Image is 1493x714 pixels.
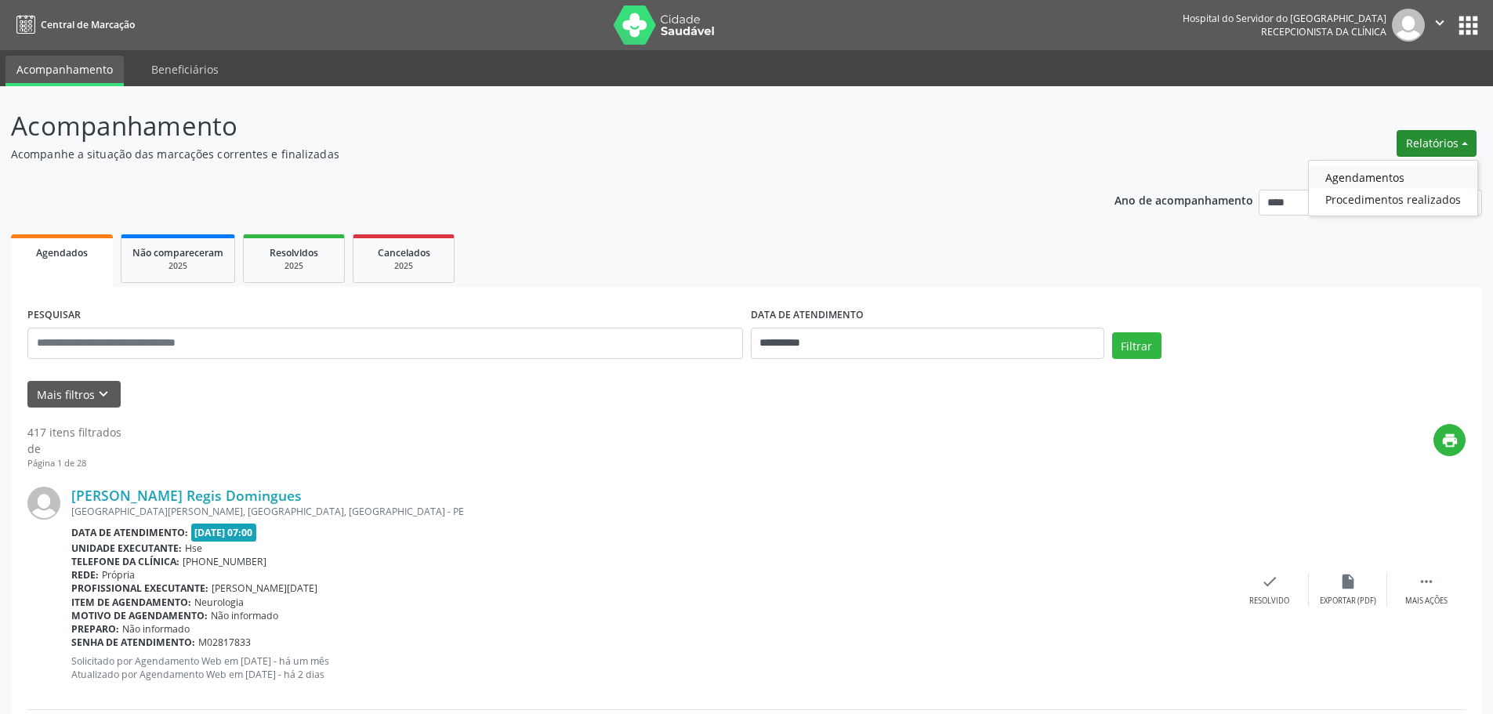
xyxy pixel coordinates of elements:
i: keyboard_arrow_down [95,386,112,403]
i:  [1418,573,1435,590]
label: PESQUISAR [27,303,81,328]
div: Página 1 de 28 [27,457,121,470]
i:  [1431,14,1448,31]
span: Recepcionista da clínica [1261,25,1386,38]
button: Relatórios [1397,130,1477,157]
div: Exportar (PDF) [1320,596,1376,607]
div: 2025 [132,260,223,272]
span: [PHONE_NUMBER] [183,555,266,568]
div: Hospital do Servidor do [GEOGRAPHIC_DATA] [1183,12,1386,25]
span: [PERSON_NAME][DATE] [212,582,317,595]
a: [PERSON_NAME] Regis Domingues [71,487,302,504]
i: print [1441,432,1459,449]
i: check [1261,573,1278,590]
div: de [27,440,121,457]
span: Agendados [36,246,88,259]
button: Filtrar [1112,332,1161,359]
b: Preparo: [71,622,119,636]
img: img [1392,9,1425,42]
span: Própria [102,568,135,582]
span: M02817833 [198,636,251,649]
p: Acompanhe a situação das marcações correntes e finalizadas [11,146,1041,162]
p: Acompanhamento [11,107,1041,146]
b: Item de agendamento: [71,596,191,609]
button: print [1433,424,1466,456]
span: Central de Marcação [41,18,135,31]
span: Resolvidos [270,246,318,259]
div: Mais ações [1405,596,1448,607]
label: DATA DE ATENDIMENTO [751,303,864,328]
span: Não informado [211,609,278,622]
b: Motivo de agendamento: [71,609,208,622]
a: Procedimentos realizados [1309,188,1477,210]
button: Mais filtroskeyboard_arrow_down [27,381,121,408]
b: Data de atendimento: [71,526,188,539]
button:  [1425,9,1455,42]
b: Unidade executante: [71,542,182,555]
b: Rede: [71,568,99,582]
p: Ano de acompanhamento [1114,190,1253,209]
div: 417 itens filtrados [27,424,121,440]
div: [GEOGRAPHIC_DATA][PERSON_NAME], [GEOGRAPHIC_DATA], [GEOGRAPHIC_DATA] - PE [71,505,1230,518]
a: Central de Marcação [11,12,135,38]
div: Resolvido [1249,596,1289,607]
img: img [27,487,60,520]
a: Agendamentos [1309,166,1477,188]
ul: Relatórios [1308,160,1478,216]
div: 2025 [255,260,333,272]
a: Acompanhamento [5,56,124,86]
span: Não informado [122,622,190,636]
i: insert_drive_file [1339,573,1357,590]
a: Beneficiários [140,56,230,83]
div: 2025 [364,260,443,272]
b: Profissional executante: [71,582,208,595]
b: Telefone da clínica: [71,555,179,568]
span: Cancelados [378,246,430,259]
span: [DATE] 07:00 [191,524,257,542]
button: apps [1455,12,1482,39]
b: Senha de atendimento: [71,636,195,649]
p: Solicitado por Agendamento Web em [DATE] - há um mês Atualizado por Agendamento Web em [DATE] - h... [71,654,1230,681]
span: Hse [185,542,202,555]
span: Não compareceram [132,246,223,259]
span: Neurologia [194,596,244,609]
